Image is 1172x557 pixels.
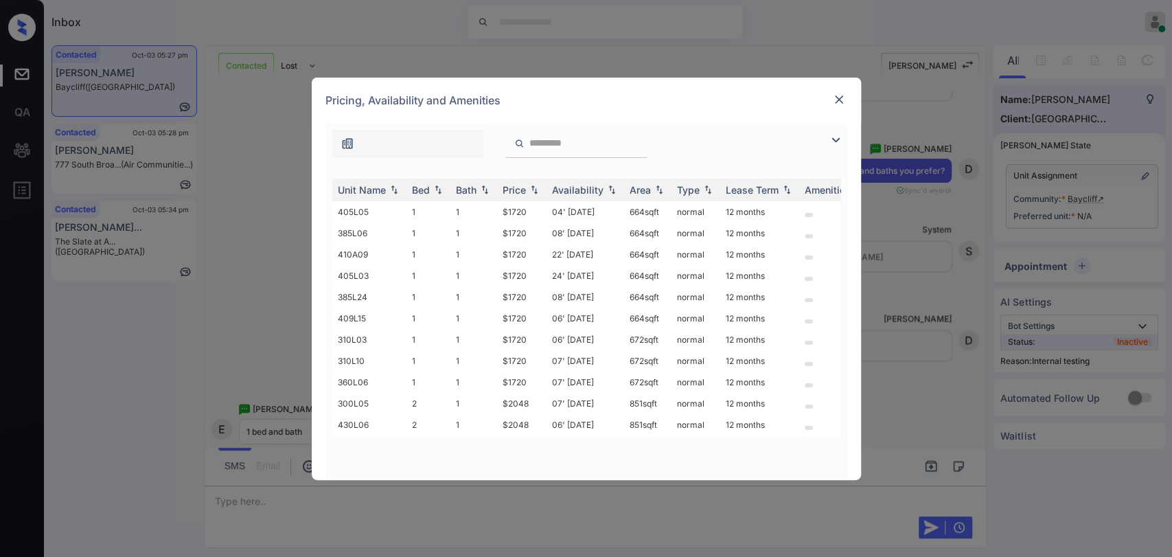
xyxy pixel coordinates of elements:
td: 664 sqft [624,201,671,223]
td: 851 sqft [624,414,671,435]
td: $1720 [497,350,547,372]
td: 12 months [720,265,799,286]
td: $2048 [497,393,547,414]
td: $1720 [497,329,547,350]
div: Pricing, Availability and Amenities [312,78,861,123]
td: 664 sqft [624,223,671,244]
td: 12 months [720,308,799,329]
img: sorting [652,185,666,194]
td: 1 [450,265,497,286]
td: normal [671,350,720,372]
td: 360L06 [332,372,406,393]
td: normal [671,329,720,350]
div: Amenities [805,184,851,196]
td: 12 months [720,372,799,393]
td: 664 sqft [624,265,671,286]
td: 1 [406,265,450,286]
td: 1 [406,350,450,372]
td: 1 [450,286,497,308]
td: normal [671,244,720,265]
td: $1720 [497,201,547,223]
td: 1 [450,329,497,350]
td: 06' [DATE] [547,308,624,329]
td: 1 [450,201,497,223]
img: sorting [780,185,794,194]
td: 24' [DATE] [547,265,624,286]
div: Price [503,184,526,196]
div: Bath [456,184,476,196]
td: 12 months [720,350,799,372]
img: sorting [431,185,445,194]
td: 672 sqft [624,372,671,393]
td: normal [671,414,720,435]
div: Availability [552,184,604,196]
td: 1 [406,286,450,308]
td: 1 [450,372,497,393]
td: 07' [DATE] [547,372,624,393]
td: 405L03 [332,265,406,286]
img: icon-zuma [341,137,354,150]
td: $1720 [497,244,547,265]
img: sorting [701,185,715,194]
td: $1720 [497,223,547,244]
td: 664 sqft [624,244,671,265]
div: Lease Term [726,184,779,196]
td: 300L05 [332,393,406,414]
td: 1 [450,393,497,414]
img: sorting [478,185,492,194]
td: 08' [DATE] [547,223,624,244]
td: normal [671,372,720,393]
td: 851 sqft [624,393,671,414]
td: 04' [DATE] [547,201,624,223]
div: Area [630,184,651,196]
img: sorting [605,185,619,194]
td: 310L03 [332,329,406,350]
td: 410A09 [332,244,406,265]
td: $1720 [497,308,547,329]
img: sorting [527,185,541,194]
img: close [832,93,846,106]
td: 12 months [720,223,799,244]
td: 2 [406,393,450,414]
td: 385L24 [332,286,406,308]
td: normal [671,308,720,329]
img: icon-zuma [827,132,844,148]
td: 385L06 [332,223,406,244]
td: 12 months [720,414,799,435]
td: 664 sqft [624,286,671,308]
td: 06' [DATE] [547,414,624,435]
td: 664 sqft [624,308,671,329]
img: sorting [387,185,401,194]
td: 1 [406,372,450,393]
td: 1 [406,223,450,244]
td: normal [671,393,720,414]
td: 1 [406,201,450,223]
td: 1 [450,350,497,372]
td: normal [671,201,720,223]
td: 1 [450,244,497,265]
div: Type [677,184,700,196]
td: 12 months [720,329,799,350]
td: 06' [DATE] [547,329,624,350]
td: $1720 [497,286,547,308]
td: 310L10 [332,350,406,372]
div: Unit Name [338,184,386,196]
td: 12 months [720,244,799,265]
td: $2048 [497,414,547,435]
td: normal [671,223,720,244]
td: normal [671,265,720,286]
td: 08' [DATE] [547,286,624,308]
td: 07' [DATE] [547,393,624,414]
td: 672 sqft [624,350,671,372]
td: $1720 [497,265,547,286]
td: 405L05 [332,201,406,223]
td: normal [671,286,720,308]
td: 2 [406,414,450,435]
td: 430L06 [332,414,406,435]
td: 12 months [720,201,799,223]
td: 22' [DATE] [547,244,624,265]
td: 409L15 [332,308,406,329]
td: 07' [DATE] [547,350,624,372]
td: 1 [406,244,450,265]
td: 12 months [720,286,799,308]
